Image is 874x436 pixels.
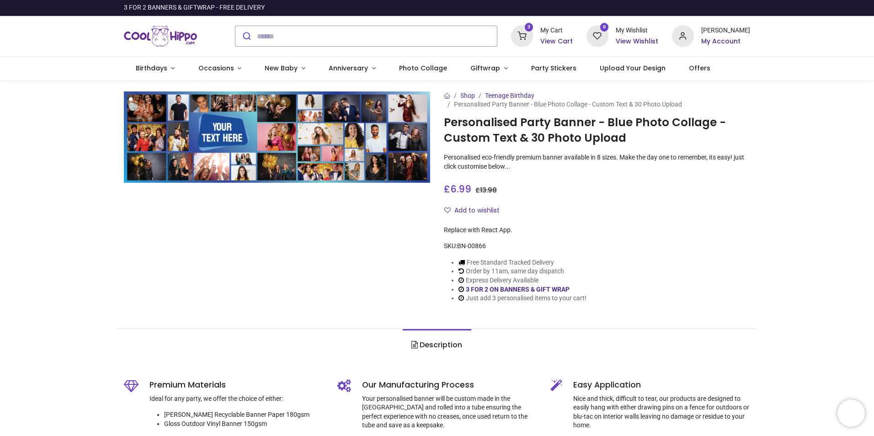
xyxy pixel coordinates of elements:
h5: Easy Application [573,379,750,391]
a: Anniversary [317,57,387,80]
iframe: Brevo live chat [837,399,865,427]
a: Shop [460,92,475,99]
li: Just add 3 personalised items to your cart! [458,294,586,303]
h5: Premium Materials [149,379,324,391]
span: Personalised Party Banner - Blue Photo Collage - Custom Text & 30 Photo Upload [454,101,682,108]
p: Nice and thick, difficult to tear, our products are designed to easily hang with either drawing p... [573,394,750,430]
div: SKU: [444,242,750,251]
p: Ideal for any party, we offer the choice of either: [149,394,324,404]
span: Upload Your Design [600,64,666,73]
a: Giftwrap [458,57,519,80]
span: Photo Collage [399,64,447,73]
a: My Account [701,37,750,46]
div: Replace with React App. [444,226,750,235]
a: View Wishlist [616,37,658,46]
h5: Our Manufacturing Process [362,379,537,391]
span: Offers [689,64,710,73]
a: 3 [511,32,533,39]
li: Express Delivery Available [458,276,586,285]
img: Cool Hippo [124,23,197,49]
span: Anniversary [329,64,368,73]
a: Birthdays [124,57,187,80]
li: [PERSON_NAME] Recyclable Banner Paper 180gsm [164,410,324,420]
i: Add to wishlist [444,207,451,213]
li: Gloss Outdoor Vinyl Banner 150gsm [164,420,324,429]
span: Giftwrap [470,64,500,73]
a: 0 [586,32,608,39]
a: 3 FOR 2 ON BANNERS & GIFT WRAP [466,286,570,293]
a: Teenage Birthday [485,92,534,99]
span: BN-00866 [457,242,486,250]
span: £ [444,182,471,196]
li: Order by 11am, same day dispatch [458,267,586,276]
a: New Baby [253,57,317,80]
iframe: Customer reviews powered by Trustpilot [558,3,750,12]
p: Your personalised banner will be custom made in the [GEOGRAPHIC_DATA] and rolled into a tube ensu... [362,394,537,430]
div: My Wishlist [616,26,658,35]
span: Birthdays [136,64,167,73]
sup: 3 [525,23,533,32]
button: Submit [235,26,257,46]
a: View Cart [540,37,573,46]
h1: Personalised Party Banner - Blue Photo Collage - Custom Text & 30 Photo Upload [444,115,750,146]
button: Add to wishlistAdd to wishlist [444,203,507,218]
span: 6.99 [450,182,471,196]
li: Free Standard Tracked Delivery [458,258,586,267]
span: Occasions [198,64,234,73]
span: Party Stickers [531,64,576,73]
p: Personalised eco-friendly premium banner available in 8 sizes. Make the day one to remember, its ... [444,153,750,171]
span: New Baby [265,64,298,73]
span: £ [475,186,497,195]
img: Personalised Party Banner - Blue Photo Collage - Custom Text & 30 Photo Upload [124,91,430,183]
span: 13.98 [480,186,497,195]
div: 3 FOR 2 BANNERS & GIFTWRAP - FREE DELIVERY [124,3,265,12]
sup: 0 [600,23,609,32]
a: Logo of Cool Hippo [124,23,197,49]
div: [PERSON_NAME] [701,26,750,35]
a: Description [403,329,471,361]
a: Occasions [187,57,253,80]
div: My Cart [540,26,573,35]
